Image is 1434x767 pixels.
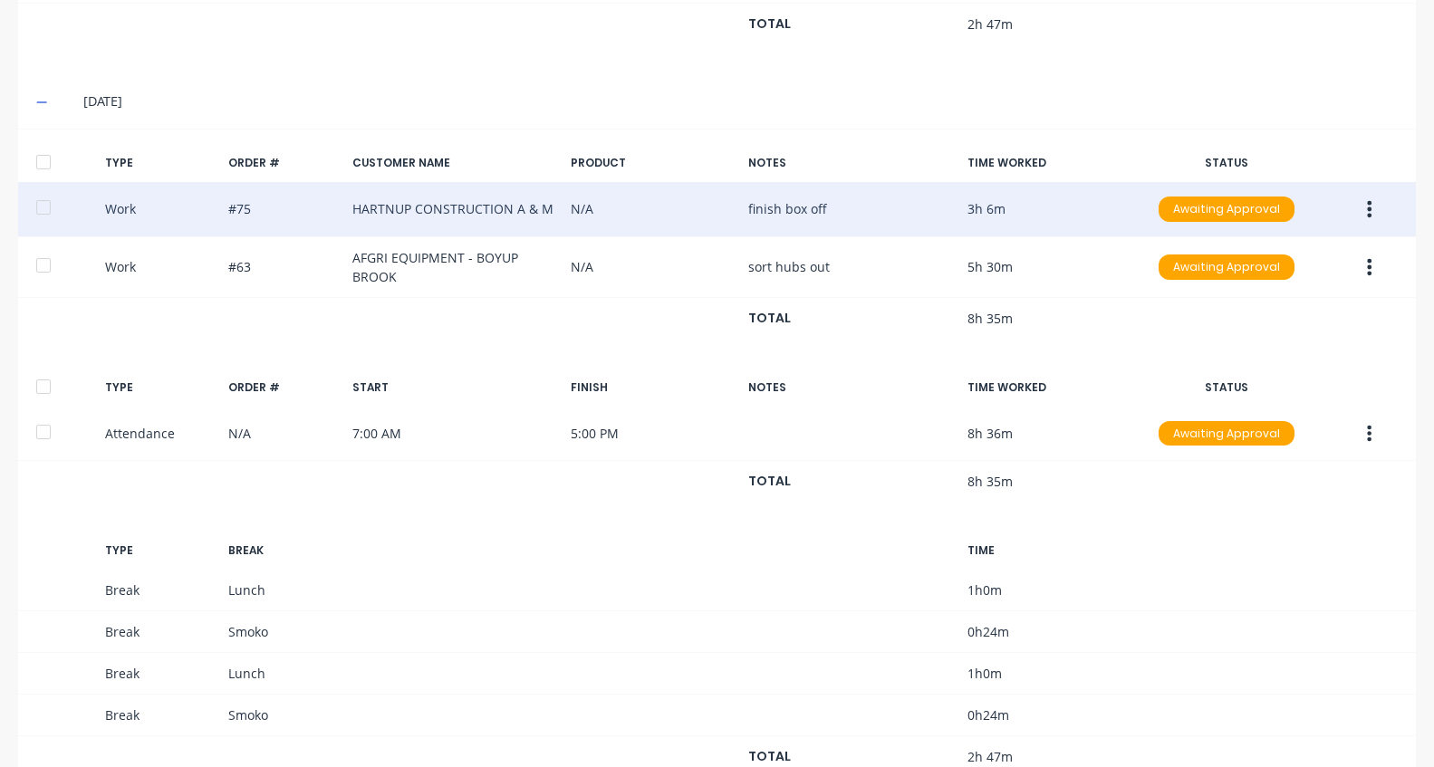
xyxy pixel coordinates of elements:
[105,379,214,396] div: TYPE
[1145,155,1308,171] div: STATUS
[748,379,952,396] div: NOTES
[967,379,1131,396] div: TIME WORKED
[571,379,734,396] div: FINISH
[228,155,337,171] div: ORDER #
[1159,254,1294,280] div: Awaiting Approval
[352,379,556,396] div: START
[967,542,1131,559] div: TIME
[228,542,337,559] div: BREAK
[1159,197,1294,222] div: Awaiting Approval
[748,155,952,171] div: NOTES
[1145,379,1308,396] div: STATUS
[967,155,1131,171] div: TIME WORKED
[105,155,214,171] div: TYPE
[83,91,1398,111] div: [DATE]
[1159,421,1294,446] div: Awaiting Approval
[571,155,734,171] div: PRODUCT
[228,379,337,396] div: ORDER #
[105,542,214,559] div: TYPE
[352,155,556,171] div: CUSTOMER NAME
